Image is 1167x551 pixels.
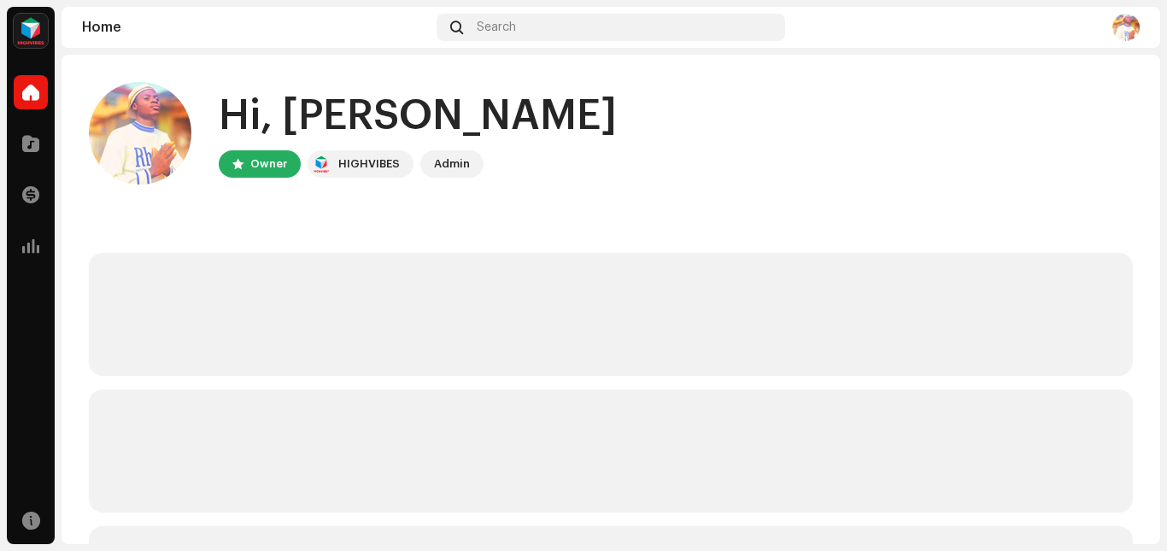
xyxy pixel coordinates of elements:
[434,154,470,174] div: Admin
[311,154,331,174] img: feab3aad-9b62-475c-8caf-26f15a9573ee
[89,82,191,185] img: ce629bb1-5b03-439f-84ad-cb55f0a40404
[477,21,516,34] span: Search
[338,154,400,174] div: HIGHVIBES
[14,14,48,48] img: feab3aad-9b62-475c-8caf-26f15a9573ee
[250,154,287,174] div: Owner
[82,21,430,34] div: Home
[1112,14,1140,41] img: ce629bb1-5b03-439f-84ad-cb55f0a40404
[219,89,617,144] div: Hi, [PERSON_NAME]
